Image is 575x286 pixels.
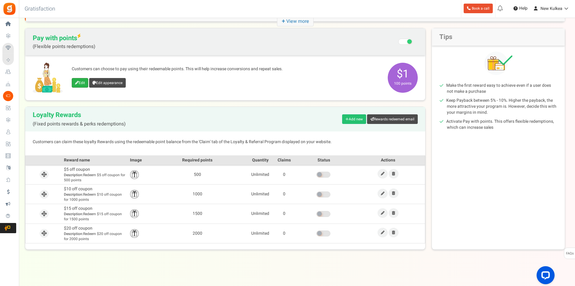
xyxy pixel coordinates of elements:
td: 0 [272,184,296,204]
td: $5 off coupon [62,165,128,184]
th: Required points [146,155,248,165]
th: Reward name [62,155,128,165]
td: 0 [272,165,296,184]
a: Edit appearance [89,78,126,88]
h2: Tips [432,28,565,46]
small: 100 points [389,81,416,86]
img: Pay with points [33,63,63,93]
td: Unlimited [248,224,272,243]
td: $20 off coupon [62,224,128,243]
a: Edit [72,78,88,88]
td: Unlimited [248,204,272,224]
li: Keep Payback between 5% - 10%. Higher the payback, the more attractive your program is. However, ... [447,98,557,116]
th: Image [128,155,146,165]
span: Redeem $20 off coupon for 2000 points [64,231,127,242]
td: Unlimited [248,184,272,204]
p: 40200 [161,11,295,18]
a: Edit [378,228,388,237]
span: FAQs [566,248,574,259]
p: Customers can claim these loyalty Rewards using the redeemable point balance from the 'Claim' tab... [33,139,418,145]
b: Description: [64,172,83,178]
li: Activate Pay with points. This offers flexible redemptions, which can increase sales [447,119,557,131]
a: Remove [389,228,399,237]
span: Help [518,5,528,11]
td: 1000 [146,184,248,204]
img: Reward [130,170,139,179]
td: $10 off coupon [62,184,128,204]
span: (Flexible points redemptions) [33,44,95,49]
th: Status [296,155,351,165]
th: Claims [272,155,296,165]
th: Actions [351,155,425,165]
a: Help [511,4,530,13]
span: Pay with points [33,34,95,49]
strong: + [282,17,286,26]
a: Edit [378,189,388,198]
span: $1 [388,63,418,93]
td: $15 off coupon [62,204,128,224]
b: Description: [64,211,83,217]
a: Rewards redeemed email [367,114,418,124]
img: Gratisfaction [3,2,16,16]
h2: Loyalty Rewards [33,111,126,127]
span: Redeem $10 off coupon for 1000 points [64,192,127,202]
a: Book a call [464,4,493,13]
th: Quantity [248,155,272,165]
span: (Fixed points rewards & perks redemptions) [33,122,126,127]
a: Edit [378,169,388,179]
li: Make the first reward easy to achieve even if a user does not make a purchase [447,83,557,95]
i: View more [277,17,314,26]
span: 293 [33,11,63,18]
span: New Kulkea [540,5,562,12]
td: 1500 [146,204,248,224]
img: Tips [484,52,513,75]
a: Remove [389,169,399,179]
img: Reward [130,209,139,218]
span: Redeem $15 off coupon for 1500 points [64,212,127,222]
td: 2000 [146,224,248,243]
td: 0 [272,204,296,224]
td: 0 [272,224,296,243]
img: Reward [130,190,139,199]
td: 500 [146,165,248,184]
a: Add new [342,114,366,124]
p: Customers can choose to pay using their redeemable points. This will help increase conversions an... [72,66,382,72]
b: Description: [64,192,83,197]
a: Remove [389,208,399,218]
a: Remove [389,188,399,198]
h3: Gratisfaction [18,3,62,15]
td: Unlimited [248,165,272,184]
span: Redeem $5 off coupon for 500 points [64,173,127,183]
a: Edit [378,208,388,218]
b: Description: [64,231,83,236]
img: Reward [130,229,139,238]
